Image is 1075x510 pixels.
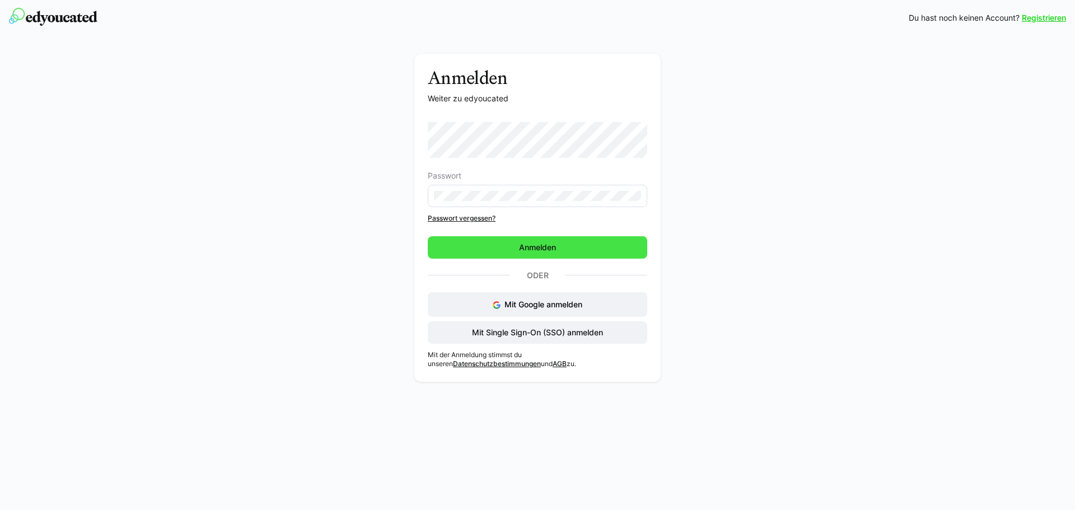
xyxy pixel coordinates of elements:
span: Anmelden [517,242,558,253]
p: Oder [510,268,565,283]
span: Mit Google anmelden [504,300,582,309]
a: AGB [553,359,567,368]
span: Mit Single Sign-On (SSO) anmelden [470,327,605,338]
h3: Anmelden [428,67,647,88]
button: Anmelden [428,236,647,259]
a: Registrieren [1022,12,1066,24]
a: Passwort vergessen? [428,214,647,223]
button: Mit Single Sign-On (SSO) anmelden [428,321,647,344]
p: Weiter zu edyoucated [428,93,647,104]
img: edyoucated [9,8,97,26]
a: Datenschutzbestimmungen [453,359,541,368]
span: Du hast noch keinen Account? [909,12,1020,24]
span: Passwort [428,171,461,180]
p: Mit der Anmeldung stimmst du unseren und zu. [428,350,647,368]
button: Mit Google anmelden [428,292,647,317]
